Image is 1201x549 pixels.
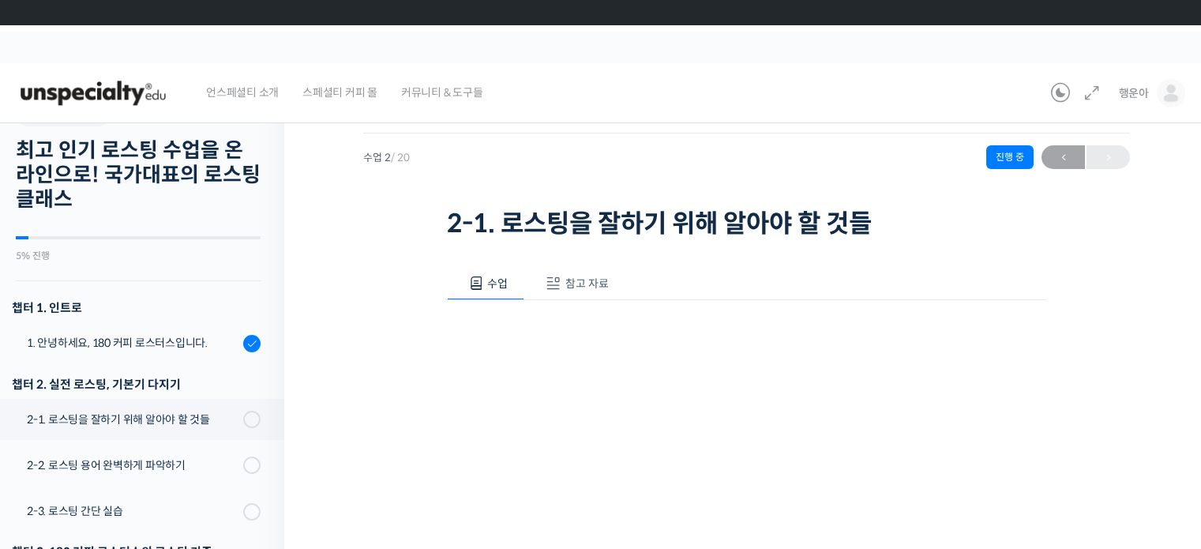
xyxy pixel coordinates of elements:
span: 언스페셜티 소개 [206,62,279,122]
h1: 2-1. 로스팅을 잘하기 위해 알아야 할 것들 [447,209,1047,239]
span: / 20 [391,151,410,164]
div: 1. 안녕하세요, 180 커피 로스터스입니다. [27,334,238,352]
span: 행운아 [1119,86,1149,100]
div: 2-3. 로스팅 간단 실습 [27,502,238,520]
a: 행운아 [1119,63,1185,123]
span: 수업 [487,276,508,291]
div: 5% 진행 [16,251,261,261]
div: 2-2. 로스팅 용어 완벽하게 파악하기 [27,457,238,474]
span: ← [1041,147,1085,168]
span: 참고 자료 [565,276,609,291]
span: 커뮤니티 & 도구들 [401,62,483,122]
h3: 챕터 1. 인트로 [12,297,261,318]
div: 2-1. 로스팅을 잘하기 위해 알아야 할 것들 [27,411,238,428]
span: 수업 2 [363,152,410,163]
div: 진행 중 [986,145,1034,169]
a: 스페셜티 커피 몰 [295,63,385,123]
span: 스페셜티 커피 몰 [302,62,377,122]
a: 언스페셜티 소개 [198,63,287,123]
h2: 최고 인기 로스팅 수업을 온라인으로! 국가대표의 로스팅 클래스 [16,138,261,212]
a: 커뮤니티 & 도구들 [393,63,491,123]
a: ←이전 [1041,145,1085,169]
div: 챕터 2. 실전 로스팅, 기본기 다지기 [12,374,261,395]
